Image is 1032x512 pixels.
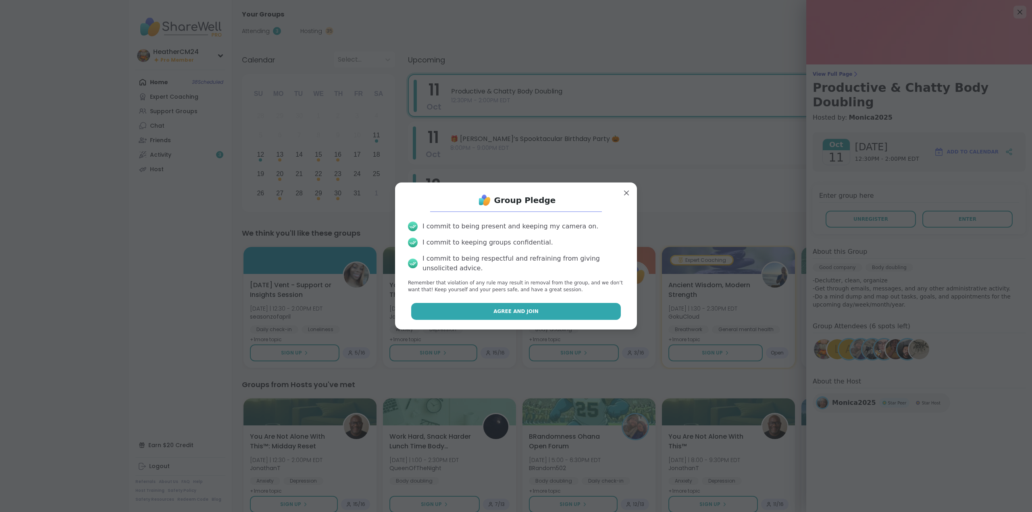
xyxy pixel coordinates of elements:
h1: Group Pledge [494,195,556,206]
img: ShareWell Logo [476,192,493,208]
div: I commit to being respectful and refraining from giving unsolicited advice. [422,254,624,273]
span: Agree and Join [493,308,539,315]
div: I commit to keeping groups confidential. [422,238,553,247]
p: Remember that violation of any rule may result in removal from the group, and we don’t want that!... [408,280,624,293]
div: I commit to being present and keeping my camera on. [422,222,598,231]
button: Agree and Join [411,303,621,320]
